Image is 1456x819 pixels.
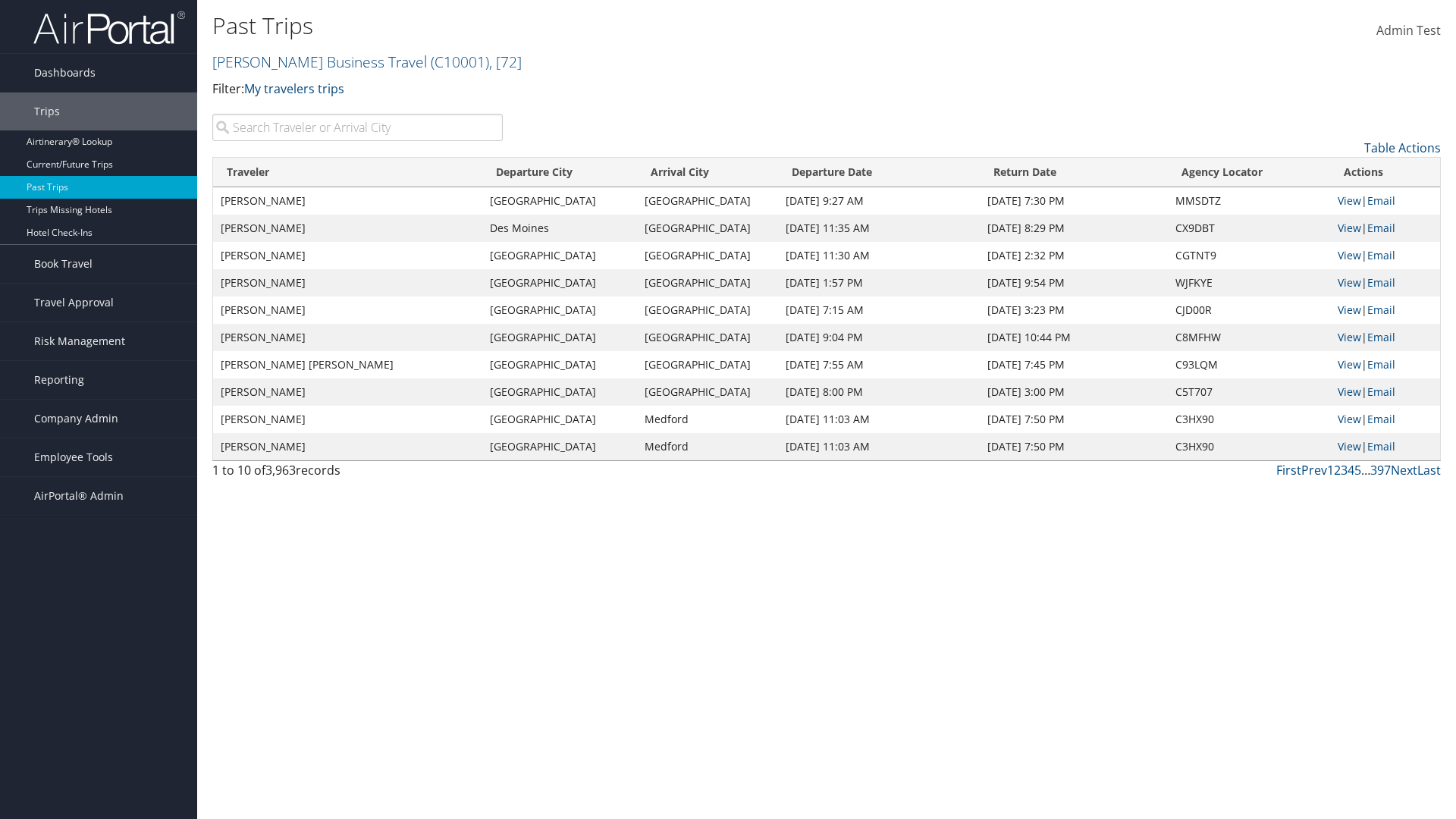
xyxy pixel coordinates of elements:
[213,215,482,242] td: [PERSON_NAME]
[1348,462,1354,479] a: 4
[980,215,1169,242] td: [DATE] 8:29 PM
[212,461,503,487] div: 1 to 10 of records
[1330,324,1440,351] td: |
[980,351,1169,378] td: [DATE] 7:45 PM
[1417,462,1441,479] a: Last
[34,284,114,322] span: Travel Approval
[1330,215,1440,242] td: |
[34,400,118,438] span: Company Admin
[1330,187,1440,215] td: |
[213,242,482,269] td: [PERSON_NAME]
[489,52,522,72] span: , [ 72 ]
[34,438,113,476] span: Employee Tools
[1330,433,1440,460] td: |
[1391,462,1417,479] a: Next
[482,269,636,297] td: [GEOGRAPHIC_DATA]
[213,351,482,378] td: [PERSON_NAME] [PERSON_NAME]
[1168,433,1330,460] td: C3HX90
[1367,412,1395,426] a: Email
[1276,462,1301,479] a: First
[1168,242,1330,269] td: CGTNT9
[980,158,1169,187] th: Return Date: activate to sort column ascending
[1370,462,1391,479] a: 397
[212,10,1031,42] h1: Past Trips
[637,324,778,351] td: [GEOGRAPHIC_DATA]
[778,378,980,406] td: [DATE] 8:00 PM
[482,324,636,351] td: [GEOGRAPHIC_DATA]
[1338,330,1361,344] a: View
[1367,303,1395,317] a: Email
[1330,297,1440,324] td: |
[980,242,1169,269] td: [DATE] 2:32 PM
[1330,242,1440,269] td: |
[1338,275,1361,290] a: View
[265,462,296,479] span: 3,963
[980,187,1169,215] td: [DATE] 7:30 PM
[213,158,482,187] th: Traveler: activate to sort column ascending
[482,406,636,433] td: [GEOGRAPHIC_DATA]
[1338,357,1361,372] a: View
[482,378,636,406] td: [GEOGRAPHIC_DATA]
[637,433,778,460] td: Medford
[637,242,778,269] td: [GEOGRAPHIC_DATA]
[1330,269,1440,297] td: |
[1168,406,1330,433] td: C3HX90
[778,297,980,324] td: [DATE] 7:15 AM
[1168,187,1330,215] td: MMSDTZ
[482,351,636,378] td: [GEOGRAPHIC_DATA]
[1338,221,1361,235] a: View
[212,114,503,141] input: Search Traveler or Arrival City
[1338,412,1361,426] a: View
[1168,269,1330,297] td: WJFKYE
[637,158,778,187] th: Arrival City: activate to sort column ascending
[637,406,778,433] td: Medford
[1330,158,1440,187] th: Actions
[213,406,482,433] td: [PERSON_NAME]
[1367,275,1395,290] a: Email
[778,187,980,215] td: [DATE] 9:27 AM
[778,158,980,187] th: Departure Date: activate to sort column ascending
[34,93,60,130] span: Trips
[778,269,980,297] td: [DATE] 1:57 PM
[1367,384,1395,399] a: Email
[213,324,482,351] td: [PERSON_NAME]
[482,215,636,242] td: Des Moines
[212,52,522,72] a: [PERSON_NAME] Business Travel
[637,187,778,215] td: [GEOGRAPHIC_DATA]
[1168,378,1330,406] td: C5T707
[482,187,636,215] td: [GEOGRAPHIC_DATA]
[33,10,185,45] img: airportal-logo.png
[778,215,980,242] td: [DATE] 11:35 AM
[213,433,482,460] td: [PERSON_NAME]
[1338,303,1361,317] a: View
[482,158,636,187] th: Departure City: activate to sort column ascending
[1338,193,1361,208] a: View
[637,269,778,297] td: [GEOGRAPHIC_DATA]
[980,269,1169,297] td: [DATE] 9:54 PM
[980,324,1169,351] td: [DATE] 10:44 PM
[213,187,482,215] td: [PERSON_NAME]
[1168,158,1330,187] th: Agency Locator: activate to sort column ascending
[1367,330,1395,344] a: Email
[1341,462,1348,479] a: 3
[1376,8,1441,55] a: Admin Test
[1376,22,1441,39] span: Admin Test
[1330,351,1440,378] td: |
[778,351,980,378] td: [DATE] 7:55 AM
[1168,297,1330,324] td: CJD00R
[244,80,344,97] a: My travelers trips
[1330,378,1440,406] td: |
[1354,462,1361,479] a: 5
[482,242,636,269] td: [GEOGRAPHIC_DATA]
[213,269,482,297] td: [PERSON_NAME]
[1168,215,1330,242] td: CX9DBT
[637,351,778,378] td: [GEOGRAPHIC_DATA]
[980,406,1169,433] td: [DATE] 7:50 PM
[212,80,1031,99] p: Filter:
[482,433,636,460] td: [GEOGRAPHIC_DATA]
[1327,462,1334,479] a: 1
[778,242,980,269] td: [DATE] 11:30 AM
[1168,324,1330,351] td: C8MFHW
[482,297,636,324] td: [GEOGRAPHIC_DATA]
[1364,140,1441,156] a: Table Actions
